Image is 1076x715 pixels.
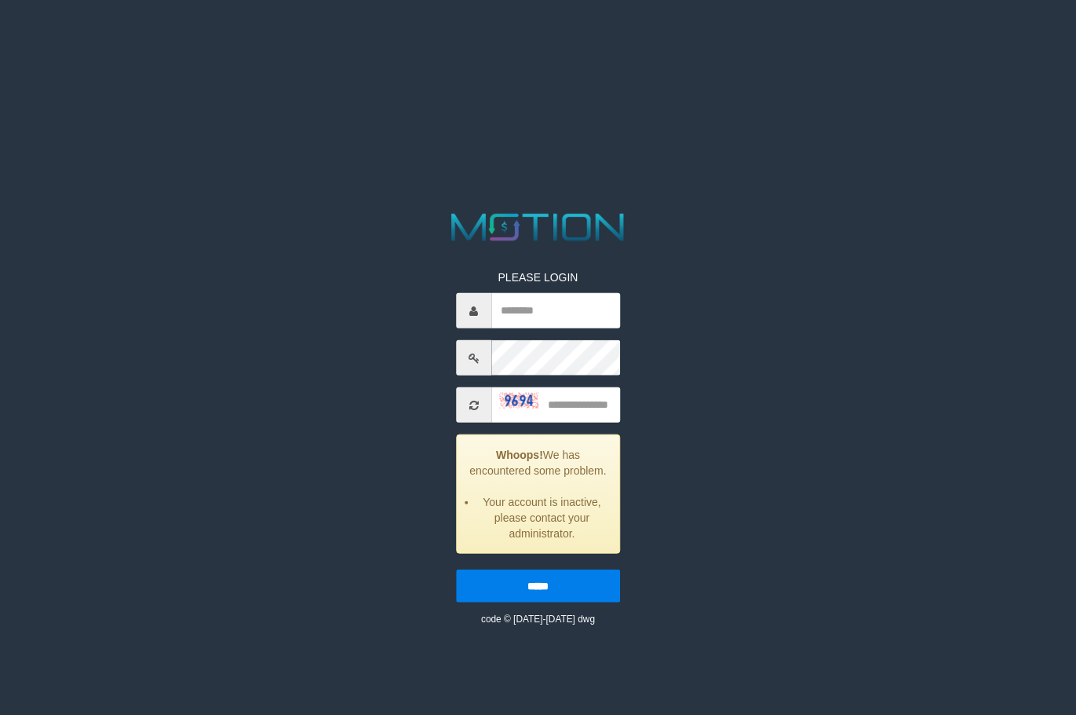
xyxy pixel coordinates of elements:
[481,614,595,625] small: code © [DATE]-[DATE] dwg
[444,209,633,246] img: MOTION_logo.png
[456,434,620,554] div: We has encountered some problem.
[456,269,620,285] p: PLEASE LOGIN
[476,494,607,541] li: Your account is inactive, please contact your administrator.
[499,392,538,408] img: captcha
[496,449,543,461] strong: Whoops!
